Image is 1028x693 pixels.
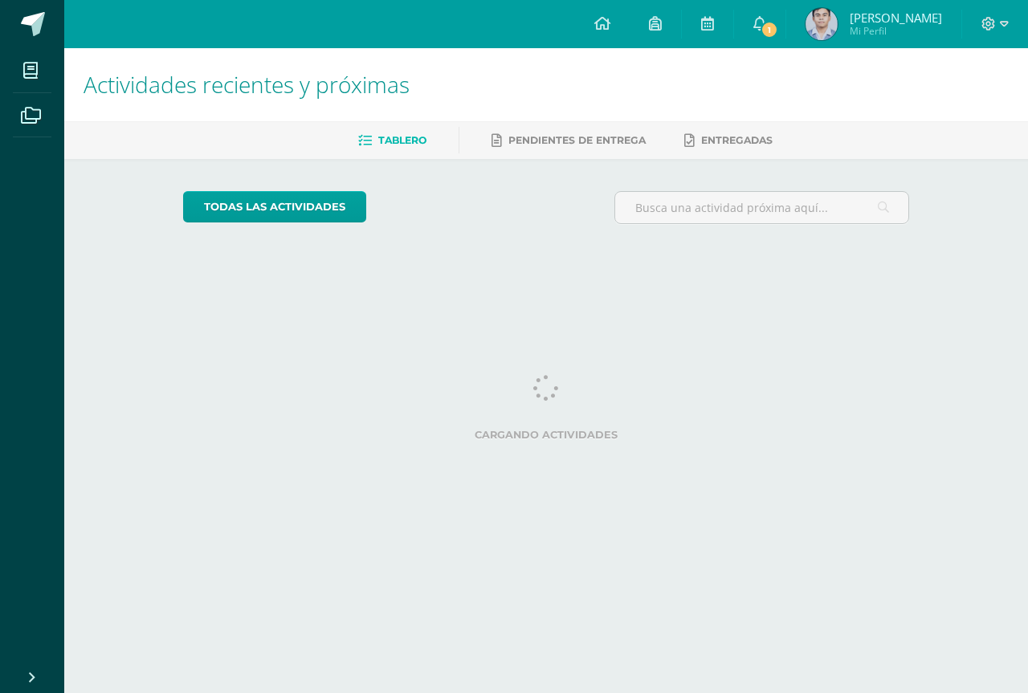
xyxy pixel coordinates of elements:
[850,24,942,38] span: Mi Perfil
[684,128,773,153] a: Entregadas
[701,134,773,146] span: Entregadas
[492,128,646,153] a: Pendientes de entrega
[358,128,426,153] a: Tablero
[183,429,910,441] label: Cargando actividades
[508,134,646,146] span: Pendientes de entrega
[183,191,366,222] a: todas las Actividades
[806,8,838,40] img: c91b06815f95a291c203c8145eecbbcc.png
[378,134,426,146] span: Tablero
[760,21,777,39] span: 1
[615,192,909,223] input: Busca una actividad próxima aquí...
[850,10,942,26] span: [PERSON_NAME]
[84,69,410,100] span: Actividades recientes y próximas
